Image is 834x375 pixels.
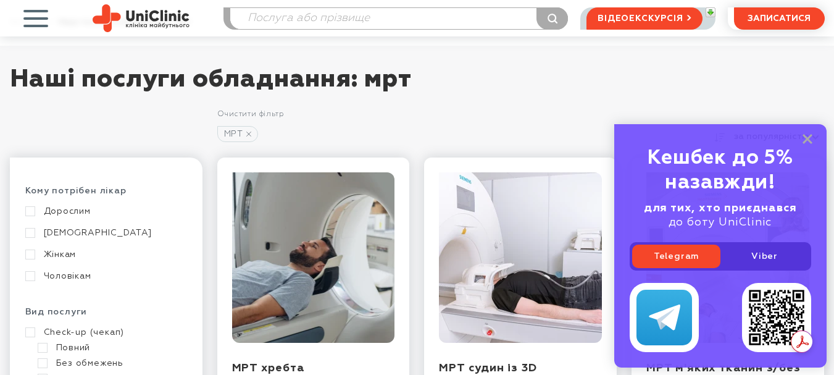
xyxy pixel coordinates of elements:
[630,201,811,230] div: до боту UniClinic
[232,172,395,343] img: МРТ хребта
[25,271,184,282] a: Чоловікам
[720,245,809,268] a: Viber
[25,185,187,206] div: Кому потрібен лікар
[630,146,811,195] div: Кешбек до 5% назавжди!
[38,358,184,369] a: Без обмежень
[734,7,825,30] button: записатися
[644,203,797,214] b: для тих, хто приєднався
[25,206,184,217] a: Дорослим
[10,64,825,107] h1: Наші послуги обладнання: мрт
[586,7,702,30] a: відеоекскурсія
[439,172,602,343] img: МРТ судин із 3D реконструкцією
[232,363,305,374] a: МРТ хребта
[38,342,184,353] a: Повний
[230,8,568,29] input: Послуга або прізвище
[93,4,190,32] img: Uniclinic
[632,245,720,268] a: Telegram
[598,8,683,29] span: відеоекскурсія
[706,7,715,17] a: Получи прямую ссылку
[217,126,258,142] a: МРТ
[25,306,187,327] div: Вид послуги
[25,249,184,260] a: Жінкам
[25,227,184,238] a: [DEMOGRAPHIC_DATA]
[217,111,284,118] a: Очистити фільтр
[25,327,184,338] a: Check-up (чекап)
[748,14,811,23] span: записатися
